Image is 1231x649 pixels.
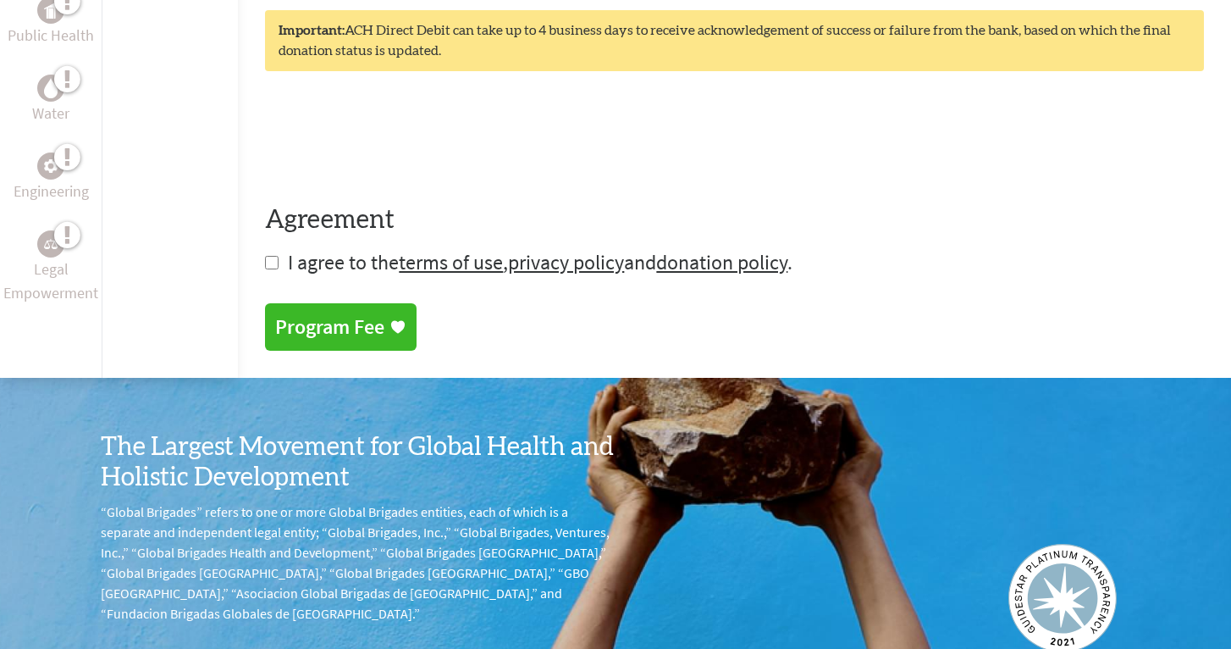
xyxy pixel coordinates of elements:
img: Public Health [44,2,58,19]
img: Engineering [44,159,58,173]
div: ACH Direct Debit can take up to 4 business days to receive acknowledgement of success or failure ... [265,10,1204,71]
strong: Important: [279,24,345,37]
div: Water [37,75,64,102]
div: Engineering [37,153,64,180]
a: privacy policy [508,249,624,275]
a: Legal EmpowermentLegal Empowerment [3,230,98,305]
a: terms of use [399,249,503,275]
img: Legal Empowerment [44,239,58,249]
p: “Global Brigades” refers to one or more Global Brigades entities, each of which is a separate and... [101,502,615,624]
p: Engineering [14,180,89,203]
h4: Agreement [265,205,1204,236]
p: Legal Empowerment [3,258,98,305]
span: I agree to the , and . [288,249,792,275]
h3: The Largest Movement for Global Health and Holistic Development [101,432,615,493]
div: Program Fee [275,313,384,341]
div: Legal Empowerment [37,230,64,258]
p: Water [32,102,69,125]
p: Public Health [8,24,94,47]
a: Program Fee [265,303,417,351]
a: WaterWater [32,75,69,125]
a: donation policy [656,249,787,275]
img: Water [44,78,58,97]
iframe: reCAPTCHA [265,105,522,171]
a: EngineeringEngineering [14,153,89,203]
